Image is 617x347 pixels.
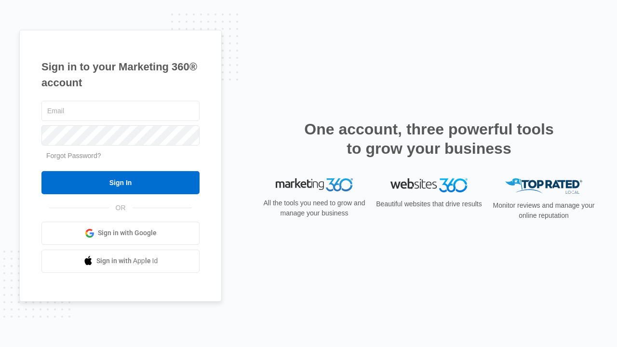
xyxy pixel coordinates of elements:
[41,101,200,121] input: Email
[375,199,483,209] p: Beautiful websites that drive results
[41,222,200,245] a: Sign in with Google
[46,152,101,160] a: Forgot Password?
[41,250,200,273] a: Sign in with Apple Id
[301,120,557,158] h2: One account, three powerful tools to grow your business
[41,59,200,91] h1: Sign in to your Marketing 360® account
[98,228,157,238] span: Sign in with Google
[390,178,468,192] img: Websites 360
[490,200,598,221] p: Monitor reviews and manage your online reputation
[41,171,200,194] input: Sign In
[109,203,133,213] span: OR
[96,256,158,266] span: Sign in with Apple Id
[276,178,353,192] img: Marketing 360
[260,198,368,218] p: All the tools you need to grow and manage your business
[505,178,582,194] img: Top Rated Local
